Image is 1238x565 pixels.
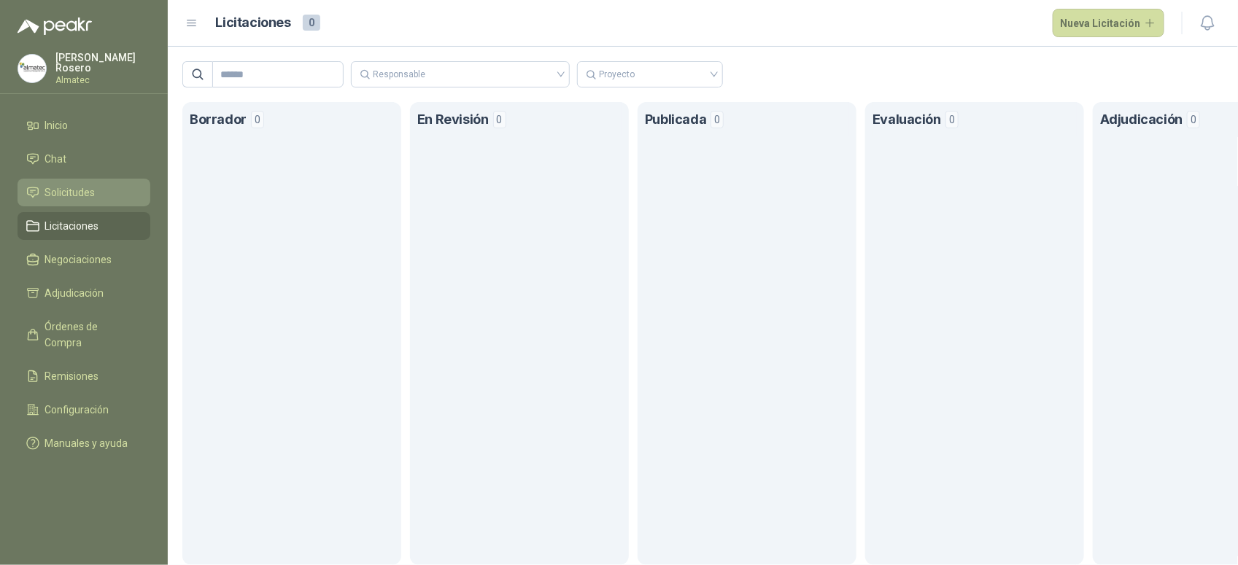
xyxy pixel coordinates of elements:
span: 0 [945,111,959,128]
h1: Licitaciones [216,12,291,34]
a: Configuración [18,396,150,424]
img: Logo peakr [18,17,92,35]
span: Licitaciones [45,218,99,234]
span: Manuales y ayuda [45,435,128,451]
span: Negociaciones [45,252,112,268]
span: Órdenes de Compra [45,319,136,351]
h1: Publicada [645,109,706,130]
a: Adjudicación [18,279,150,307]
span: Chat [45,151,67,167]
h1: Evaluación [873,109,941,130]
span: 0 [303,15,320,31]
span: Configuración [45,402,109,418]
a: Chat [18,145,150,173]
a: Órdenes de Compra [18,313,150,356]
a: Remisiones [18,362,150,390]
button: Nueva Licitación [1053,9,1165,38]
h1: Borrador [190,109,247,130]
span: Solicitudes [45,184,96,200]
a: Solicitudes [18,179,150,206]
h1: En Revisión [417,109,489,130]
a: Inicio [18,112,150,139]
a: Manuales y ayuda [18,429,150,457]
p: Almatec [55,76,150,85]
span: Adjudicación [45,285,104,301]
span: 0 [1187,111,1200,128]
span: Remisiones [45,368,99,384]
img: Company Logo [18,55,46,82]
span: Inicio [45,117,69,133]
p: [PERSON_NAME] Rosero [55,52,150,73]
span: 0 [251,111,264,128]
span: 0 [711,111,724,128]
a: Licitaciones [18,212,150,240]
a: Negociaciones [18,246,150,273]
span: 0 [493,111,506,128]
h1: Adjudicación [1100,109,1183,130]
